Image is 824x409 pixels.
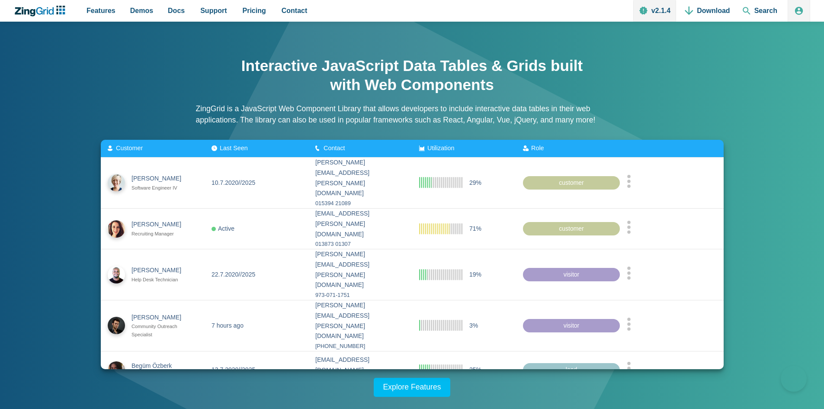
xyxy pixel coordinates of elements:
div: 13.7.2020//2025 [212,365,255,375]
span: 71% [469,223,481,234]
span: 25% [469,365,481,375]
div: [EMAIL_ADDRESS][DOMAIN_NAME] [315,355,405,376]
span: Docs [168,5,185,16]
div: [PERSON_NAME][EMAIL_ADDRESS][PERSON_NAME][DOMAIN_NAME] [315,300,405,341]
div: 7 hours ago [212,320,244,331]
div: Software Engineer IV [131,184,189,192]
div: [PHONE_NUMBER] [315,341,405,351]
span: Contact [324,145,345,151]
div: Help Desk Technician [131,276,189,284]
div: customer [523,222,620,235]
div: [PERSON_NAME] [131,174,189,184]
div: customer [523,176,620,190]
div: [PERSON_NAME] [131,312,189,322]
div: [PERSON_NAME] [131,265,189,276]
div: visitor [523,267,620,281]
span: Support [200,5,227,16]
span: Last Seen [220,145,248,151]
span: 29% [469,177,481,188]
div: visitor [523,319,620,332]
span: Demos [130,5,153,16]
div: 22.7.2020//2025 [212,269,255,280]
div: [PERSON_NAME] [131,219,189,230]
div: [EMAIL_ADDRESS][PERSON_NAME][DOMAIN_NAME] [315,209,405,239]
div: 013873 01307 [315,239,405,249]
div: 973-071-1751 [315,290,405,300]
span: Pricing [243,5,266,16]
a: ZingChart Logo. Click to return to the homepage [14,6,70,16]
span: Utilization [427,145,454,151]
span: 3% [469,320,478,331]
div: 10.7.2020//2025 [212,177,255,188]
span: Role [531,145,544,151]
div: Recruiting Manager [131,230,189,238]
iframe: Toggle Customer Support [781,366,807,392]
span: Contact [282,5,308,16]
div: Community Outreach Specialist [131,322,189,339]
div: 015394 21089 [315,199,405,208]
a: Explore Features [374,378,451,397]
div: Active [212,223,234,234]
div: [PERSON_NAME][EMAIL_ADDRESS][PERSON_NAME][DOMAIN_NAME] [315,158,405,199]
h1: Interactive JavaScript Data Tables & Grids built with Web Components [239,56,585,94]
span: Customer [116,145,143,151]
div: [PERSON_NAME][EMAIL_ADDRESS][PERSON_NAME][DOMAIN_NAME] [315,249,405,290]
span: Features [87,5,115,16]
div: lead [523,363,620,377]
div: Begüm Özberk [131,361,189,371]
p: ZingGrid is a JavaScript Web Component Library that allows developers to include interactive data... [196,103,628,126]
span: 19% [469,269,481,280]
